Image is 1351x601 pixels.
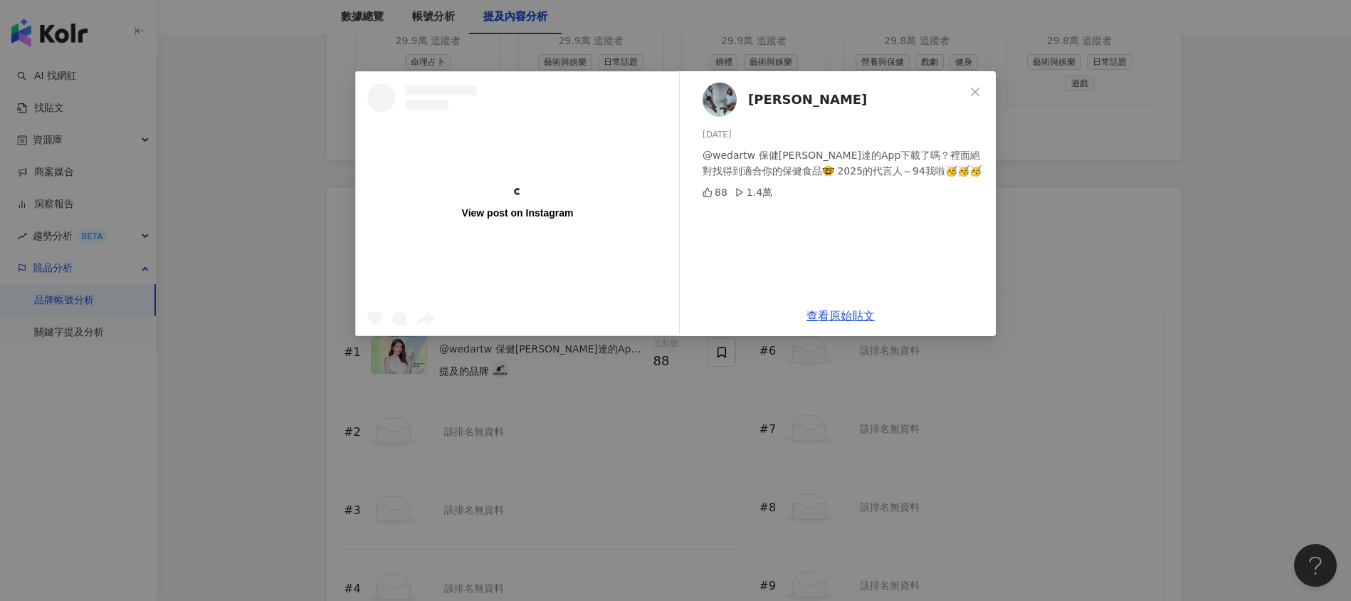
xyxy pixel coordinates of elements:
div: 88 [703,184,727,200]
a: KOL Avatar[PERSON_NAME] [703,83,964,117]
span: close [969,86,981,98]
div: View post on Instagram [462,207,574,219]
div: 1.4萬 [735,184,772,200]
a: View post on Instagram [356,72,679,335]
div: @wedartw 保健[PERSON_NAME]達的App下載了嗎？裡面絕對找得到適合你的保健食品🤓 2025的代言人～94我啦🥳🥳🥳 [703,147,984,179]
span: [PERSON_NAME] [748,90,867,110]
div: [DATE] [703,128,984,142]
button: Close [961,78,989,106]
a: 查看原始貼文 [806,309,875,323]
img: KOL Avatar [703,83,737,117]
